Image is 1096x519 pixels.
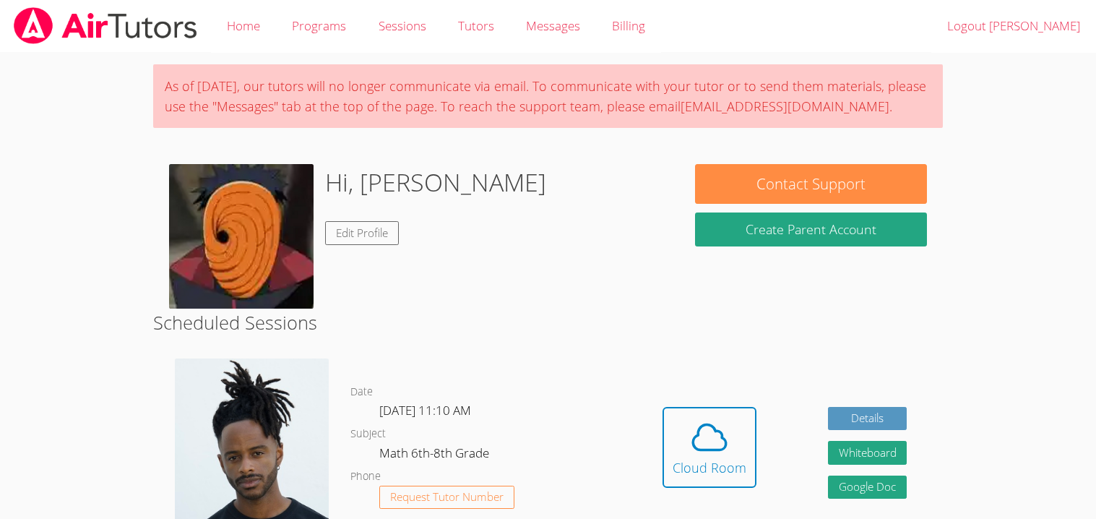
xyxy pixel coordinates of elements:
button: Contact Support [695,164,926,204]
div: Cloud Room [673,458,746,478]
dt: Date [350,383,373,401]
button: Cloud Room [663,407,756,488]
div: As of [DATE], our tutors will no longer communicate via email. To communicate with your tutor or ... [153,64,942,128]
span: Messages [526,17,580,34]
dt: Subject [350,425,386,443]
dt: Phone [350,468,381,486]
a: Google Doc [828,476,907,499]
img: download.webp [169,164,314,309]
span: Request Tutor Number [390,492,504,502]
h2: Scheduled Sessions [153,309,942,336]
button: Request Tutor Number [379,486,514,510]
span: [DATE] 11:10 AM [379,402,471,419]
button: Create Parent Account [695,213,926,246]
button: Whiteboard [828,441,907,465]
a: Edit Profile [325,221,399,245]
img: airtutors_banner-c4298cdbf04f3fff15de1276eac7730deb9818008684d7c2e4769d2f7ddbe033.png [12,7,199,44]
dd: Math 6th-8th Grade [379,443,492,468]
a: Details [828,407,907,431]
h1: Hi, [PERSON_NAME] [325,164,546,201]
